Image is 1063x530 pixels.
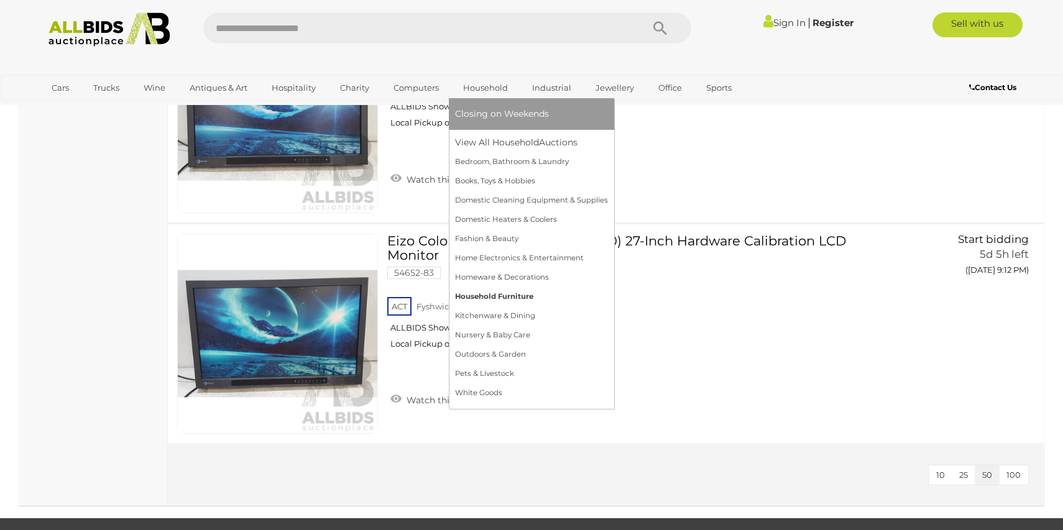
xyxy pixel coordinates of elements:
a: Cars [44,78,77,98]
img: Allbids.com.au [42,12,177,47]
a: Eizo ColorEdge CG277 (2560 x 1440) 27-Inch Hardware Calibration LCD Monitor 54652-84 ACT Fyshwick... [397,12,890,137]
a: Household [455,78,516,98]
span: 50 [982,470,992,480]
span: Start bidding [958,233,1029,245]
a: Computers [385,78,447,98]
button: Search [629,12,691,43]
a: Start bidding 5d 5h left ([DATE] 9:12 PM) [908,234,1032,282]
a: Sports [698,78,740,98]
a: Trucks [85,78,127,98]
button: 100 [999,465,1028,485]
span: Watch this item [403,395,477,406]
a: Charity [332,78,377,98]
span: 10 [936,470,945,480]
a: Wine [136,78,173,98]
a: Industrial [524,78,579,98]
span: 25 [959,470,968,480]
span: | [808,16,811,29]
button: 10 [929,465,952,485]
a: Office [650,78,690,98]
a: [GEOGRAPHIC_DATA] [44,98,148,119]
a: Register [812,17,854,29]
a: Sell with us [932,12,1023,37]
b: Contact Us [969,83,1016,92]
a: Sign In [763,17,806,29]
button: 50 [975,465,1000,485]
a: Eizo ColorEdge CG276 (2560 x 1440) 27-Inch Hardware Calibration LCD Monitor 54652-83 ACT Fyshwick... [397,234,890,359]
a: Watch this item [387,390,480,408]
a: Watch this item [387,169,480,188]
button: 25 [952,465,975,485]
a: Antiques & Art [182,78,255,98]
a: Jewellery [587,78,642,98]
span: Watch this item [403,174,477,185]
a: Contact Us [969,81,1019,94]
a: Hospitality [264,78,324,98]
span: 100 [1006,470,1021,480]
